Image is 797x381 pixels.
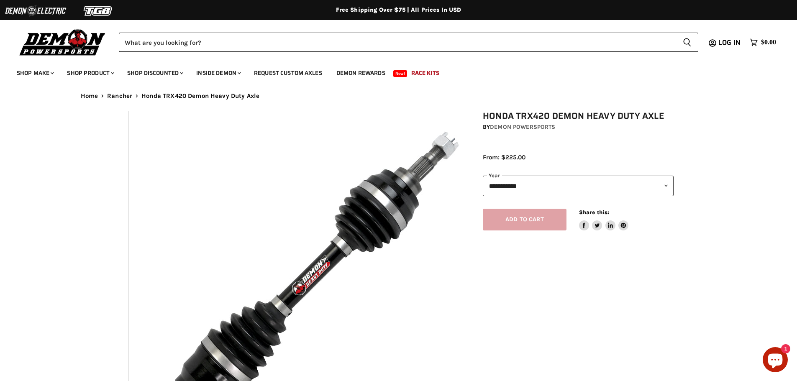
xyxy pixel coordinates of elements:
[490,123,555,130] a: Demon Powersports
[190,64,246,82] a: Inside Demon
[579,209,629,231] aside: Share this:
[761,38,776,46] span: $0.00
[64,6,733,14] div: Free Shipping Over $75 | All Prices In USD
[248,64,328,82] a: Request Custom Axles
[760,347,790,374] inbox-online-store-chat: Shopify online store chat
[393,70,407,77] span: New!
[746,36,780,49] a: $0.00
[10,64,59,82] a: Shop Make
[119,33,698,52] form: Product
[107,92,132,100] a: Rancher
[676,33,698,52] button: Search
[718,37,741,48] span: Log in
[579,209,609,215] span: Share this:
[119,33,676,52] input: Search
[61,64,119,82] a: Shop Product
[483,123,674,132] div: by
[64,92,733,100] nav: Breadcrumbs
[483,111,674,121] h1: Honda TRX420 Demon Heavy Duty Axle
[17,27,108,57] img: Demon Powersports
[67,3,130,19] img: TGB Logo 2
[4,3,67,19] img: Demon Electric Logo 2
[483,153,525,161] span: From: $225.00
[483,176,674,196] select: year
[330,64,392,82] a: Demon Rewards
[405,64,446,82] a: Race Kits
[10,61,774,82] ul: Main menu
[121,64,188,82] a: Shop Discounted
[81,92,98,100] a: Home
[715,39,746,46] a: Log in
[141,92,259,100] span: Honda TRX420 Demon Heavy Duty Axle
